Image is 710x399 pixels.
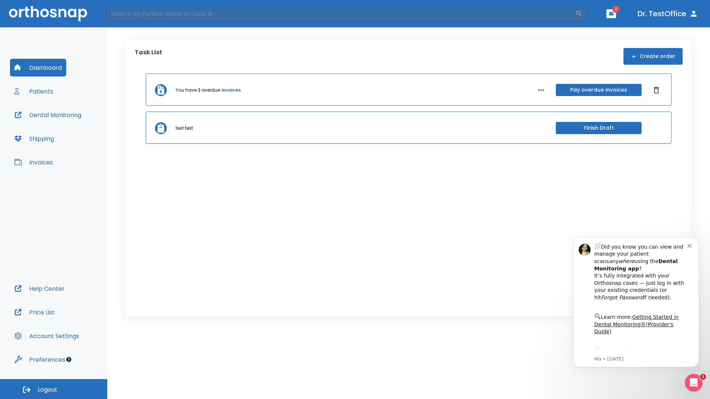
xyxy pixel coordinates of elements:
[65,356,72,363] div: Tooltip anchor
[635,7,701,20] button: Dr. TestOffice
[125,16,131,22] button: Dismiss notification
[32,122,98,136] a: App Store
[222,87,241,93] a: invoices
[556,122,642,134] button: Finish Draft
[10,280,69,297] button: Help Center
[562,226,710,379] iframe: Intercom notifications message
[556,84,642,96] button: Pay overdue invoices
[685,374,703,392] iframe: Intercom live chat
[10,327,84,345] button: Account Settings
[10,153,57,171] button: Invoices
[176,87,220,93] p: You have 3 overdue
[38,386,57,394] span: Logout
[700,374,706,380] span: 1
[10,82,58,100] button: Patients
[32,130,125,136] p: Message from Ma, sent 2w ago
[10,130,58,147] button: Shipping
[612,6,620,13] span: 1
[135,48,162,65] p: Task List
[623,48,683,65] button: Create order
[106,6,575,21] input: Search by Patient Name or Case #
[650,84,662,96] button: Dismiss
[32,120,125,158] div: Download the app: | ​ Let us know if you need help getting started!
[176,125,193,132] p: test test
[9,6,87,21] img: Orthosnap
[10,59,66,76] button: Dashboard
[10,303,59,321] button: Price List
[10,351,70,368] button: Preferences
[10,106,86,124] button: Dental Monitoring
